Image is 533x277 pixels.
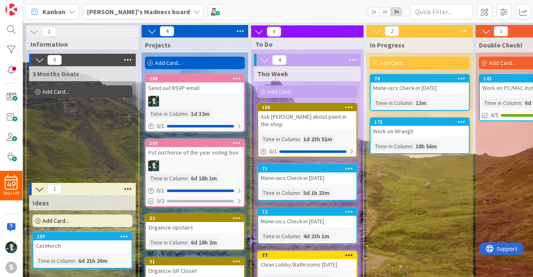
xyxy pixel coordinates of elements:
span: : [300,232,301,241]
div: Time in Column [373,98,412,107]
span: 6 [267,27,281,37]
div: 209Send out RSVP email [146,75,244,93]
span: Ideas [32,199,49,207]
div: 18h 56m [413,142,439,151]
div: 71 [262,166,356,172]
span: Double Check! [479,41,523,49]
span: Information [30,40,128,48]
div: Mane-iacs Check-in [DATE] [258,216,356,227]
span: In Progress [370,41,405,49]
span: 1x [368,7,379,16]
span: 0 / 1 [157,186,164,195]
span: 0 / 1 [269,147,277,156]
span: 0 / 1 [157,122,164,130]
div: Clean Lobby/Bathrooms [DATE] [258,259,356,270]
div: 32 [149,215,244,221]
span: 1 [494,26,508,36]
div: 160 [149,140,244,146]
span: 3 Months Goals [32,70,79,78]
img: KM [5,242,17,253]
div: Mane-iacs Check-in [DATE] [258,172,356,183]
span: Projects [145,41,171,49]
div: 159Ask [PERSON_NAME] about paint in the shop [258,104,356,130]
div: 32 [146,215,244,222]
div: 31Organize GR Closet [146,258,244,276]
div: Cat Merch [33,240,132,251]
div: Organize Upstairs [146,222,244,233]
span: 49 [7,182,16,187]
div: 77 [262,252,356,258]
span: : [300,135,301,144]
div: KM [146,160,244,171]
span: Add Card... [267,88,294,95]
span: 4/5 [491,111,498,120]
div: 173Work on Wranglr [371,118,469,137]
div: 72Mane-iacs Check-in [DATE] [258,208,356,227]
div: 5d 1h 23m [301,188,331,197]
span: : [412,98,413,107]
div: Time in Column [261,232,300,241]
div: 159 [258,104,356,111]
div: S [5,262,17,273]
div: 160 [146,140,244,147]
img: KM [148,160,159,171]
div: Time in Column [482,98,521,107]
div: 72 [258,208,356,216]
div: 1d 23h 51m [301,135,334,144]
img: Visit kanbanzone.com [5,4,17,15]
span: This Week [257,70,288,78]
div: KM [146,96,244,107]
div: 70 [371,75,469,82]
div: 0/1 [146,185,244,196]
div: 31 [146,258,244,265]
span: 0 [47,55,62,65]
div: Mane-iacs Check-in [DATE] [371,82,469,93]
span: : [187,109,189,118]
div: 12m [413,98,428,107]
div: Time in Column [373,142,412,151]
div: Time in Column [148,238,187,247]
div: 31 [149,259,244,265]
div: 0/1 [258,146,356,157]
span: : [75,256,76,265]
span: Add Card... [380,59,406,67]
img: KM [148,96,159,107]
div: 6d 18h 1m [189,174,219,183]
div: 6d 18h 2m [189,238,219,247]
div: 157 [37,234,132,240]
div: Organize GR Closet [146,265,244,276]
span: : [412,142,413,151]
span: To Do [255,40,353,48]
div: 209 [146,75,244,82]
span: 0/2 [157,197,164,205]
span: : [521,98,523,107]
div: 72 [262,209,356,215]
div: 209 [149,76,244,82]
span: : [300,188,301,197]
div: 157Cat Merch [33,233,132,251]
div: Put out horse of the year voting box [146,147,244,158]
div: Time in Column [148,109,187,118]
span: 4 [272,55,286,65]
div: 77 [258,252,356,259]
div: Time in Column [36,256,75,265]
div: 70 [374,76,469,82]
div: 173 [371,118,469,126]
div: Ask [PERSON_NAME] about paint in the shop [258,111,356,130]
span: Add Card... [155,59,182,67]
div: 77Clean Lobby/Bathrooms [DATE] [258,252,356,270]
input: Quick Filter... [411,4,473,19]
div: Time in Column [261,135,300,144]
span: Support [17,1,38,11]
span: 3x [391,7,402,16]
div: 71Mane-iacs Check-in [DATE] [258,165,356,183]
span: : [187,238,189,247]
span: 2 [385,26,399,36]
div: 32Organize Upstairs [146,215,244,233]
b: [PERSON_NAME]'s Madness board [87,7,190,16]
div: Send out RSVP email [146,82,244,93]
div: 160Put out horse of the year voting box [146,140,244,158]
span: 1 [42,27,56,37]
div: 159 [262,105,356,110]
div: 0/1 [146,121,244,131]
